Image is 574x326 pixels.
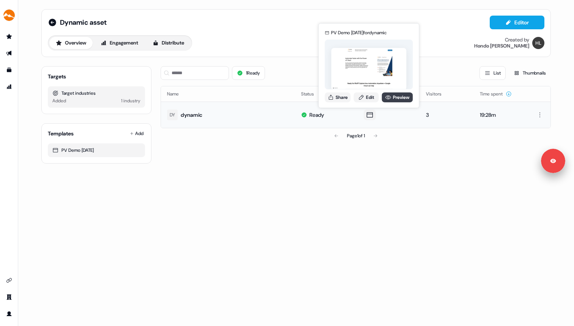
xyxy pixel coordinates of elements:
div: Hondo [PERSON_NAME] [474,43,529,49]
a: Preview [382,92,413,102]
div: Added [52,97,66,105]
div: PV Demo [DATE] for dynamic [331,29,387,37]
button: Name [167,87,188,101]
a: Go to outbound experience [3,47,15,59]
a: Go to templates [3,64,15,76]
span: Dynamic asset [60,18,107,27]
div: PV Demo [DATE] [52,146,140,154]
div: 1 industry [121,97,140,105]
div: Templates [48,130,74,137]
div: Created by [505,37,529,43]
button: Distribute [146,37,191,49]
div: 19:28m [480,111,519,119]
button: Overview [49,37,93,49]
div: Targets [48,73,66,80]
a: Go to prospects [3,30,15,43]
a: Edit [354,92,379,102]
a: Go to attribution [3,81,15,93]
a: Go to integrations [3,274,15,286]
div: 3 [426,111,467,119]
button: Add [128,128,145,139]
a: Editor [490,19,544,27]
div: dynamic [181,111,202,119]
div: Page 1 of 1 [347,132,365,140]
div: Target industries [52,89,140,97]
a: Go to profile [3,308,15,320]
button: List [479,66,506,80]
a: Go to team [3,291,15,303]
button: Time spent [480,87,512,101]
img: asset preview [331,48,407,90]
button: Editor [490,16,544,29]
img: Hondo [532,37,544,49]
button: Engagement [94,37,145,49]
button: Share [325,92,351,102]
div: DY [170,111,175,119]
button: Thumbnails [509,66,551,80]
button: Visitors [426,87,451,101]
button: 1Ready [232,66,265,80]
button: Status [301,87,323,101]
div: Ready [309,111,324,119]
